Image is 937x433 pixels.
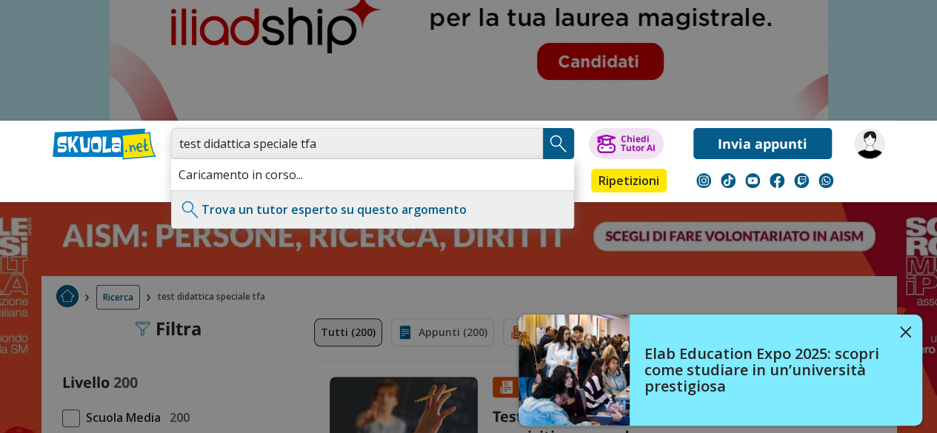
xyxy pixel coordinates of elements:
h4: Elab Education Expo 2025: scopri come studiare in un’università prestigiosa [644,346,889,395]
div: Caricamento in corso... [171,159,574,190]
img: Trova un tutor esperto [179,198,201,221]
a: Elab Education Expo 2025: scopri come studiare in un’università prestigiosa [518,315,922,426]
img: close [900,326,911,338]
img: youtube [745,173,760,188]
img: CarnePaola [854,128,885,159]
button: ChiediTutor AI [589,128,664,159]
a: Appunti [167,169,234,195]
img: instagram [696,173,711,188]
button: Search Button [543,128,574,159]
img: facebook [770,173,784,188]
input: Cerca appunti, riassunti o versioni [171,128,543,159]
a: Ripetizioni [591,169,667,192]
img: WhatsApp [818,173,833,188]
img: tiktok [721,173,736,188]
img: twitch [794,173,809,188]
div: Chiedi Tutor AI [620,135,655,152]
img: Cerca appunti, riassunti o versioni [547,132,570,155]
a: Trova un tutor esperto su questo argomento [201,201,467,218]
a: Invia appunti [693,128,832,159]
